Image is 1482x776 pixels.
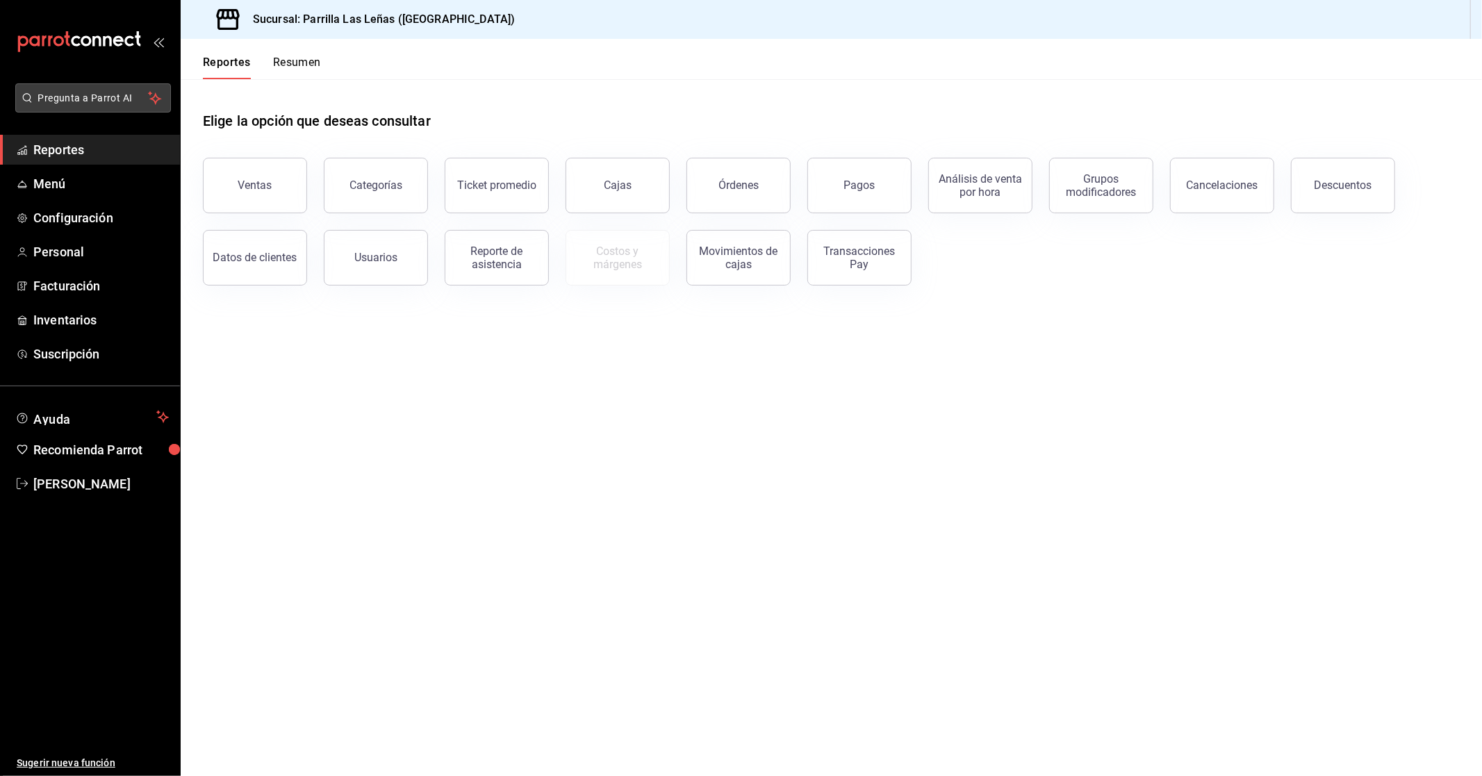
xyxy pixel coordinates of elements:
[33,311,169,329] span: Inventarios
[33,408,151,425] span: Ayuda
[566,158,670,213] button: Cajas
[575,245,661,271] div: Costos y márgenes
[1187,179,1258,192] div: Cancelaciones
[203,110,431,131] h1: Elige la opción que deseas consultar
[33,140,169,159] span: Reportes
[807,230,912,286] button: Transacciones Pay
[807,158,912,213] button: Pagos
[203,158,307,213] button: Ventas
[1058,172,1144,199] div: Grupos modificadores
[33,440,169,459] span: Recomienda Parrot
[33,174,169,193] span: Menú
[33,208,169,227] span: Configuración
[10,101,171,115] a: Pregunta a Parrot AI
[1170,158,1274,213] button: Cancelaciones
[33,276,169,295] span: Facturación
[33,474,169,493] span: [PERSON_NAME]
[816,245,903,271] div: Transacciones Pay
[604,179,632,192] div: Cajas
[454,245,540,271] div: Reporte de asistencia
[686,230,791,286] button: Movimientos de cajas
[324,158,428,213] button: Categorías
[238,179,272,192] div: Ventas
[937,172,1023,199] div: Análisis de venta por hora
[566,230,670,286] button: Contrata inventarios para ver este reporte
[17,756,169,770] span: Sugerir nueva función
[686,158,791,213] button: Órdenes
[1315,179,1372,192] div: Descuentos
[718,179,759,192] div: Órdenes
[33,345,169,363] span: Suscripción
[349,179,402,192] div: Categorías
[273,56,321,79] button: Resumen
[38,91,149,106] span: Pregunta a Parrot AI
[928,158,1032,213] button: Análisis de venta por hora
[1291,158,1395,213] button: Descuentos
[457,179,536,192] div: Ticket promedio
[203,56,321,79] div: navigation tabs
[15,83,171,113] button: Pregunta a Parrot AI
[445,158,549,213] button: Ticket promedio
[844,179,875,192] div: Pagos
[695,245,782,271] div: Movimientos de cajas
[1049,158,1153,213] button: Grupos modificadores
[242,11,515,28] h3: Sucursal: Parrilla Las Leñas ([GEOGRAPHIC_DATA])
[324,230,428,286] button: Usuarios
[153,36,164,47] button: open_drawer_menu
[445,230,549,286] button: Reporte de asistencia
[213,251,297,264] div: Datos de clientes
[203,56,251,79] button: Reportes
[33,242,169,261] span: Personal
[354,251,397,264] div: Usuarios
[203,230,307,286] button: Datos de clientes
